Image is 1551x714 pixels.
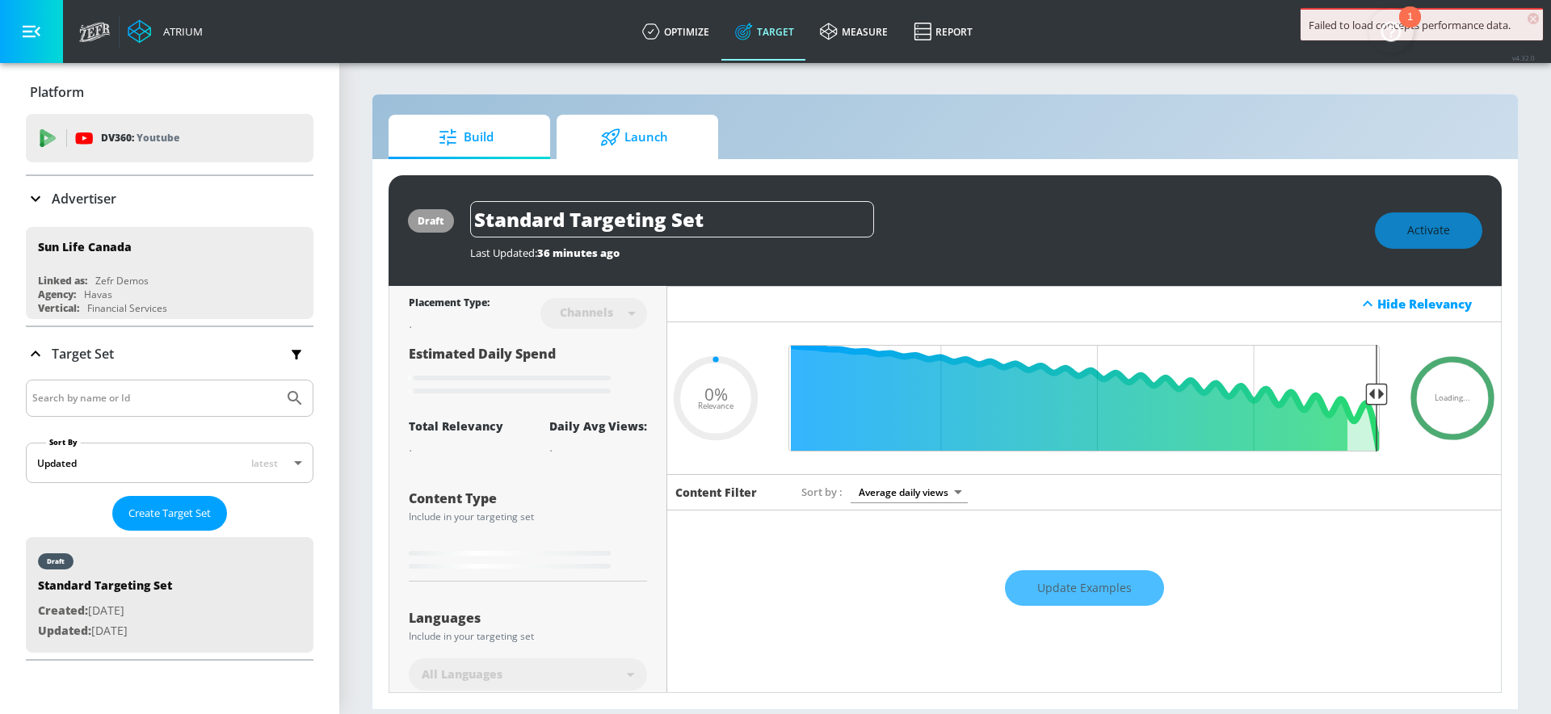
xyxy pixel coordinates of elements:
[470,246,1359,260] div: Last Updated:
[722,2,807,61] a: Target
[1407,17,1413,38] div: 1
[38,621,172,641] p: [DATE]
[38,601,172,621] p: [DATE]
[47,557,65,565] div: draft
[112,496,227,531] button: Create Target Set
[405,118,528,157] span: Build
[52,345,114,363] p: Target Set
[32,388,277,409] input: Search by name or Id
[157,24,203,39] div: Atrium
[901,2,986,61] a: Report
[1309,18,1535,32] div: Failed to load concepts performance data.
[38,603,88,618] span: Created:
[38,239,132,254] div: Sun Life Canada
[251,456,278,470] span: latest
[409,345,556,363] span: Estimated Daily Spend
[629,2,722,61] a: optimize
[409,345,647,399] div: Estimated Daily Spend
[698,402,733,410] span: Relevance
[26,531,313,659] nav: list of Target Set
[26,380,313,659] div: Target Set
[422,666,502,682] span: All Languages
[38,288,76,301] div: Agency:
[1512,53,1535,62] span: v 4.32.0
[128,504,211,523] span: Create Target Set
[26,227,313,319] div: Sun Life CanadaLinked as:Zefr DemosAgency:HavasVertical:Financial Services
[704,385,728,402] span: 0%
[26,537,313,653] div: draftStandard Targeting SetCreated:[DATE]Updated:[DATE]
[38,577,172,601] div: Standard Targeting Set
[137,129,179,146] p: Youtube
[26,176,313,221] div: Advertiser
[1377,296,1492,312] div: Hide Relevancy
[26,69,313,115] div: Platform
[409,418,503,434] div: Total Relevancy
[1368,8,1414,53] button: Open Resource Center, 1 new notification
[409,632,647,641] div: Include in your targeting set
[38,623,91,638] span: Updated:
[409,658,647,691] div: All Languages
[95,274,149,288] div: Zefr Demos
[26,114,313,162] div: DV360: Youtube
[409,296,490,313] div: Placement Type:
[573,118,696,157] span: Launch
[537,246,620,260] span: 36 minutes ago
[409,611,647,624] div: Languages
[37,456,77,470] div: Updated
[26,327,313,380] div: Target Set
[409,492,647,505] div: Content Type
[418,214,444,228] div: draft
[1435,394,1470,402] span: Loading...
[87,301,167,315] div: Financial Services
[667,286,1501,322] div: Hide Relevancy
[851,481,968,503] div: Average daily views
[52,190,116,208] p: Advertiser
[675,485,757,500] h6: Content Filter
[38,274,87,288] div: Linked as:
[801,485,843,499] span: Sort by
[409,512,647,522] div: Include in your targeting set
[1528,13,1539,24] span: ×
[549,418,647,434] div: Daily Avg Views:
[128,19,203,44] a: Atrium
[46,437,81,447] label: Sort By
[552,305,621,319] div: Channels
[30,83,84,101] p: Platform
[101,129,179,147] p: DV360:
[38,301,79,315] div: Vertical:
[84,288,112,301] div: Havas
[807,2,901,61] a: measure
[780,345,1388,451] input: Final Threshold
